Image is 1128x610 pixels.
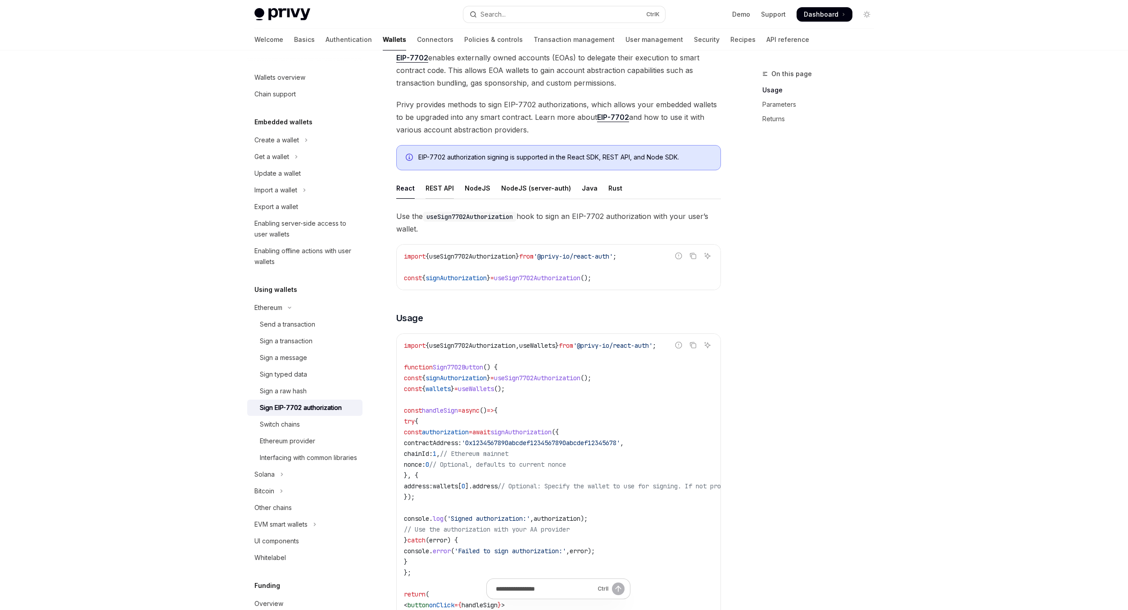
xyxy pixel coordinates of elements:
[422,274,426,282] span: {
[444,514,447,523] span: (
[761,10,786,19] a: Support
[422,374,426,382] span: {
[247,433,362,449] a: Ethereum provider
[247,333,362,349] a: Sign a transaction
[472,428,490,436] span: await
[254,201,298,212] div: Export a wallet
[254,72,305,83] div: Wallets overview
[254,168,301,179] div: Update a wallet
[501,178,571,199] div: NodeJS (server-auth)
[294,29,315,50] a: Basics
[426,178,454,199] div: REST API
[465,178,490,199] div: NodeJS
[429,460,566,469] span: // Optional, defaults to current nonce
[494,406,498,414] span: {
[464,29,523,50] a: Policies & controls
[429,536,447,544] span: error
[422,406,458,414] span: handleSign
[260,402,342,413] div: Sign EIP-7702 authorization
[247,149,362,165] button: Toggle Get a wallet section
[426,460,429,469] span: 0
[534,29,615,50] a: Transaction management
[247,366,362,382] a: Sign typed data
[462,482,465,490] span: 0
[429,514,433,523] span: .
[516,341,519,350] span: ,
[247,165,362,182] a: Update a wallet
[433,363,483,371] span: Sign7702Button
[254,29,283,50] a: Welcome
[254,246,357,267] div: Enabling offline actions with user wallets
[480,406,487,414] span: ()
[404,558,408,566] span: }
[247,86,362,102] a: Chain support
[426,374,487,382] span: signAuthorization
[254,218,357,240] div: Enabling server-side access to user wallets
[472,482,498,490] span: address
[620,439,624,447] span: ,
[487,406,494,414] span: =>
[494,385,505,393] span: ();
[404,341,426,350] span: import
[406,154,415,163] svg: Info
[260,419,300,430] div: Switch chains
[422,385,426,393] span: {
[433,450,436,458] span: 1
[580,374,591,382] span: ();
[462,406,480,414] span: async
[247,215,362,242] a: Enabling server-side access to user wallets
[673,339,684,351] button: Report incorrect code
[494,274,580,282] span: useSign7702Authorization
[247,383,362,399] a: Sign a raw hash
[702,339,713,351] button: Ask AI
[247,132,362,148] button: Toggle Create a wallet section
[519,252,534,260] span: from
[404,460,426,469] span: nonce:
[766,29,809,50] a: API reference
[404,428,422,436] span: const
[254,89,296,100] div: Chain support
[404,374,422,382] span: const
[496,579,594,599] input: Ask a question...
[254,552,286,563] div: Whitelabel
[247,400,362,416] a: Sign EIP-7702 authorization
[487,374,490,382] span: }
[580,274,591,282] span: ();
[447,536,458,544] span: ) {
[396,312,423,324] span: Usage
[433,514,444,523] span: log
[247,316,362,332] a: Send a transaction
[404,547,429,555] span: console
[247,300,362,316] button: Toggle Ethereum section
[429,252,516,260] span: useSign7702Authorization
[415,417,418,425] span: {
[804,10,838,19] span: Dashboard
[254,135,299,146] div: Create a wallet
[247,69,362,86] a: Wallets overview
[454,385,458,393] span: =
[694,29,720,50] a: Security
[418,153,711,163] div: EIP-7702 authorization signing is supported in the React SDK, REST API, and Node SDK.
[490,428,552,436] span: signAuthorization
[254,117,313,127] h5: Embedded wallets
[404,514,429,523] span: console
[426,385,451,393] span: wallets
[498,482,854,490] span: // Optional: Specify the wallet to use for signing. If not provided, the first wallet will be used.
[247,350,362,366] a: Sign a message
[588,547,595,555] span: );
[451,547,454,555] span: (
[436,450,440,458] span: ,
[612,583,625,595] button: Send message
[732,10,750,19] a: Demo
[247,416,362,432] a: Switch chains
[429,547,433,555] span: .
[260,352,307,363] div: Sign a message
[555,341,559,350] span: }
[426,274,487,282] span: signAuthorization
[404,569,411,577] span: };
[404,471,418,479] span: }, {
[417,29,453,50] a: Connectors
[534,252,613,260] span: '@privy-io/react-auth'
[534,514,580,523] span: authorization
[483,363,498,371] span: () {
